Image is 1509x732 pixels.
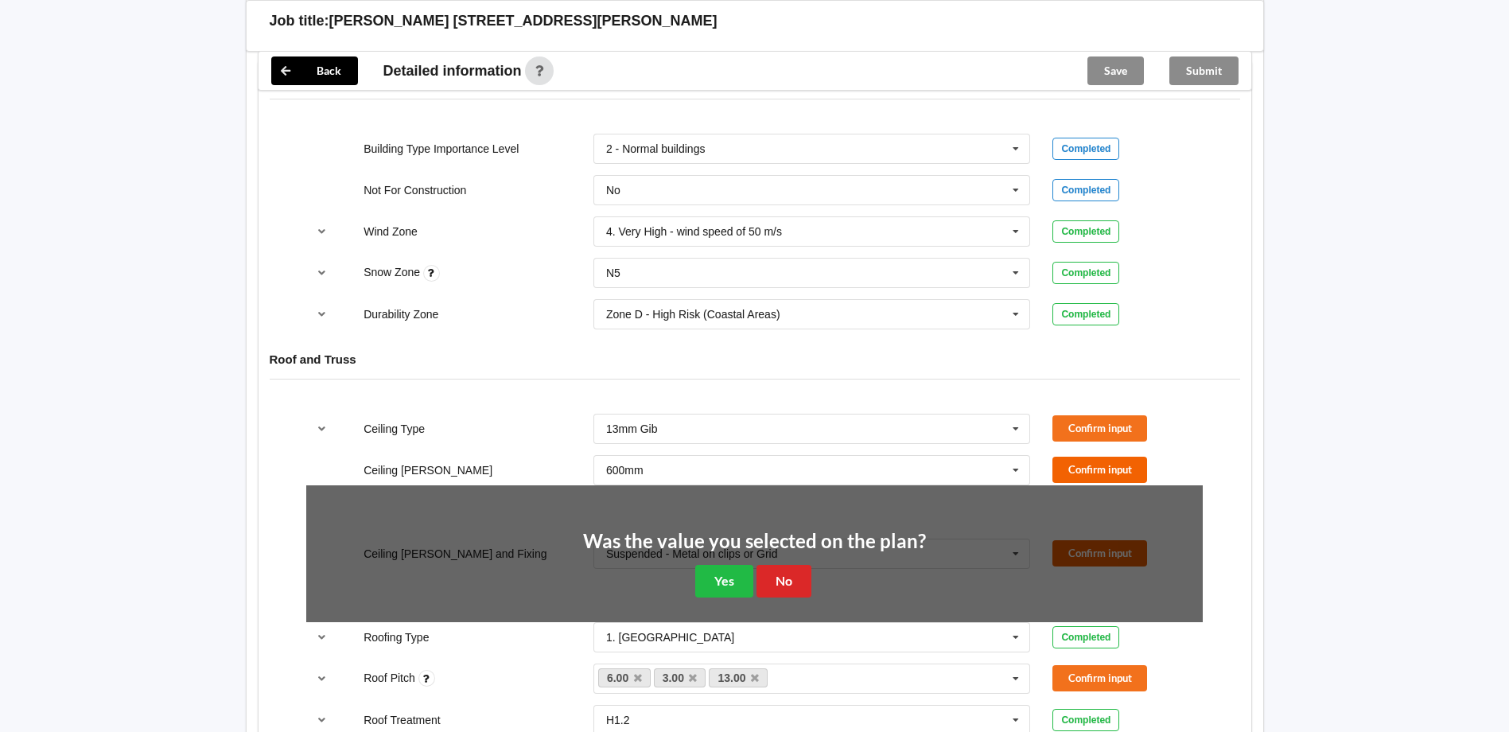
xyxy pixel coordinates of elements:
[270,352,1240,367] h4: Roof and Truss
[606,465,644,476] div: 600mm
[364,308,438,321] label: Durability Zone
[654,668,706,687] a: 3.00
[306,300,337,329] button: reference-toggle
[306,623,337,652] button: reference-toggle
[306,259,337,287] button: reference-toggle
[606,309,780,320] div: Zone D - High Risk (Coastal Areas)
[306,217,337,246] button: reference-toggle
[364,714,441,726] label: Roof Treatment
[1052,138,1119,160] div: Completed
[364,631,429,644] label: Roofing Type
[606,185,620,196] div: No
[1052,626,1119,648] div: Completed
[383,64,522,78] span: Detailed information
[583,529,926,554] h2: Was the value you selected on the plan?
[1052,415,1147,442] button: Confirm input
[1052,262,1119,284] div: Completed
[364,266,423,278] label: Snow Zone
[1052,457,1147,483] button: Confirm input
[271,56,358,85] button: Back
[329,12,718,30] h3: [PERSON_NAME] [STREET_ADDRESS][PERSON_NAME]
[1052,665,1147,691] button: Confirm input
[606,632,734,643] div: 1. [GEOGRAPHIC_DATA]
[695,565,753,598] button: Yes
[270,12,329,30] h3: Job title:
[598,668,651,687] a: 6.00
[606,143,706,154] div: 2 - Normal buildings
[364,672,418,684] label: Roof Pitch
[1052,179,1119,201] div: Completed
[709,668,768,687] a: 13.00
[364,184,466,197] label: Not For Construction
[1052,303,1119,325] div: Completed
[364,225,418,238] label: Wind Zone
[364,142,519,155] label: Building Type Importance Level
[756,565,811,598] button: No
[1052,709,1119,731] div: Completed
[306,664,337,693] button: reference-toggle
[606,267,620,278] div: N5
[364,422,425,435] label: Ceiling Type
[306,415,337,443] button: reference-toggle
[606,226,782,237] div: 4. Very High - wind speed of 50 m/s
[1052,220,1119,243] div: Completed
[364,464,492,477] label: Ceiling [PERSON_NAME]
[606,423,658,434] div: 13mm Gib
[606,714,630,726] div: H1.2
